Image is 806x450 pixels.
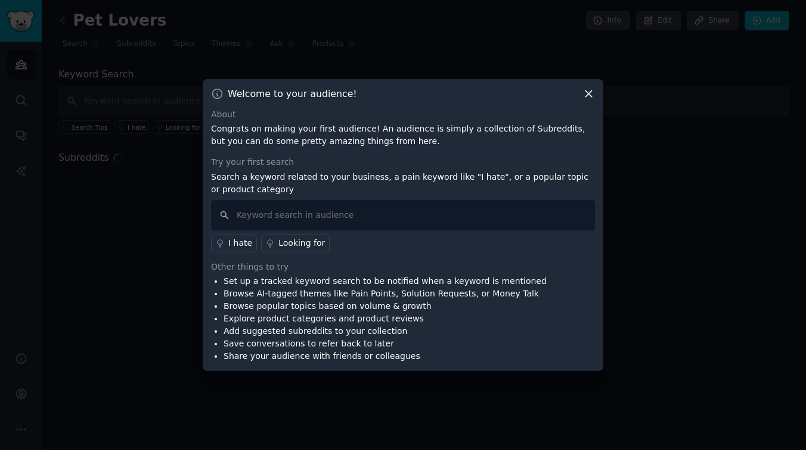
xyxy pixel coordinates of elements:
[211,261,595,273] div: Other things to try
[224,275,547,287] li: Set up a tracked keyword search to be notified when a keyword is mentioned
[224,300,547,312] li: Browse popular topics based on volume & growth
[224,350,547,362] li: Share your audience with friends or colleagues
[211,156,595,168] div: Try your first search
[224,325,547,337] li: Add suggested subreddits to your collection
[224,337,547,350] li: Save conversations to refer back to later
[228,87,357,100] h3: Welcome to your audience!
[211,123,595,148] p: Congrats on making your first audience! An audience is simply a collection of Subreddits, but you...
[211,108,595,121] div: About
[228,237,252,249] div: I hate
[261,235,330,252] a: Looking for
[211,200,595,230] input: Keyword search in audience
[211,235,257,252] a: I hate
[224,312,547,325] li: Explore product categories and product reviews
[224,287,547,300] li: Browse AI-tagged themes like Pain Points, Solution Requests, or Money Talk
[211,171,595,196] p: Search a keyword related to your business, a pain keyword like "I hate", or a popular topic or pr...
[278,237,325,249] div: Looking for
